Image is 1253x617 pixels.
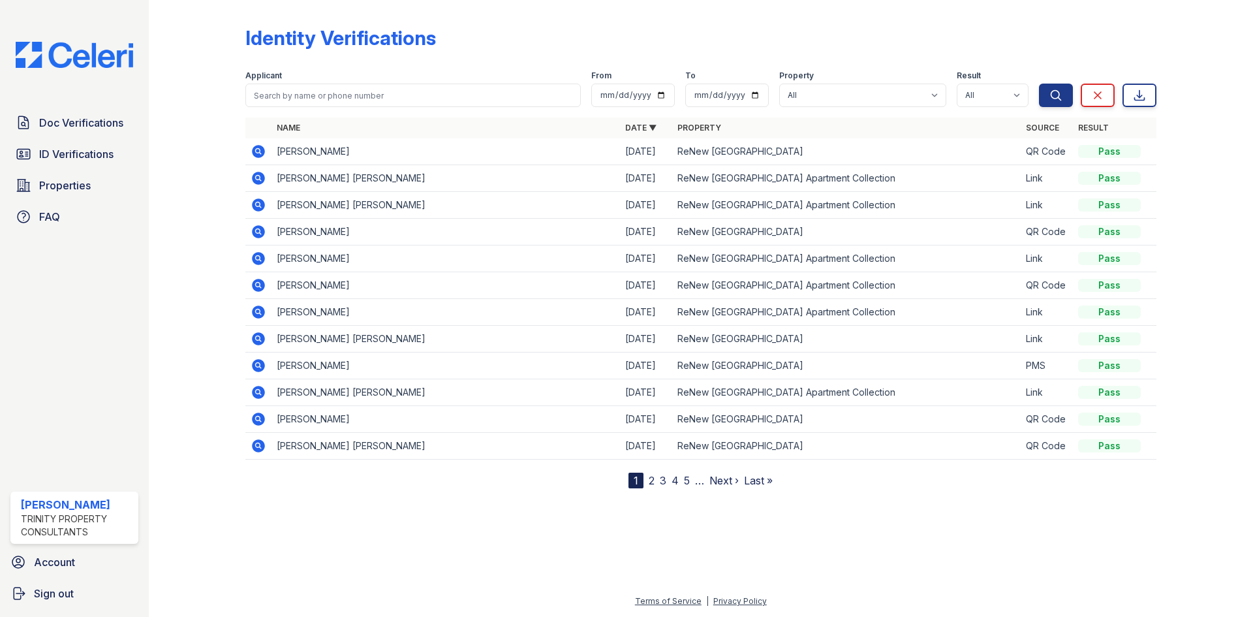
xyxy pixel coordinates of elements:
td: [PERSON_NAME] [PERSON_NAME] [271,433,620,460]
td: Link [1021,299,1073,326]
a: FAQ [10,204,138,230]
a: Account [5,549,144,575]
td: QR Code [1021,406,1073,433]
input: Search by name or phone number [245,84,581,107]
div: Pass [1078,306,1141,319]
td: ReNew [GEOGRAPHIC_DATA] Apartment Collection [672,245,1021,272]
td: ReNew [GEOGRAPHIC_DATA] Apartment Collection [672,192,1021,219]
div: Identity Verifications [245,26,436,50]
td: QR Code [1021,433,1073,460]
div: Trinity Property Consultants [21,513,133,539]
div: Pass [1078,386,1141,399]
td: [PERSON_NAME] [271,219,620,245]
label: To [685,71,696,81]
td: [DATE] [620,299,672,326]
div: Pass [1078,439,1141,452]
td: [PERSON_NAME] [PERSON_NAME] [271,165,620,192]
div: Pass [1078,145,1141,158]
td: Link [1021,192,1073,219]
td: ReNew [GEOGRAPHIC_DATA] [672,326,1021,353]
td: [PERSON_NAME] [PERSON_NAME] [271,379,620,406]
a: 4 [672,474,679,487]
div: Pass [1078,225,1141,238]
td: [DATE] [620,353,672,379]
a: ID Verifications [10,141,138,167]
td: [PERSON_NAME] [271,406,620,433]
td: [DATE] [620,433,672,460]
a: Sign out [5,580,144,607]
img: CE_Logo_Blue-a8612792a0a2168367f1c8372b55b34899dd931a85d93a1a3d3e32e68fde9ad4.png [5,42,144,68]
a: Source [1026,123,1059,133]
label: Result [957,71,981,81]
td: QR Code [1021,138,1073,165]
div: Pass [1078,413,1141,426]
a: 3 [660,474,666,487]
td: [DATE] [620,379,672,406]
span: Doc Verifications [39,115,123,131]
td: [DATE] [620,272,672,299]
td: ReNew [GEOGRAPHIC_DATA] Apartment Collection [672,379,1021,406]
a: Result [1078,123,1109,133]
td: ReNew [GEOGRAPHIC_DATA] Apartment Collection [672,299,1021,326]
div: Pass [1078,359,1141,372]
td: QR Code [1021,219,1073,245]
div: [PERSON_NAME] [21,497,133,513]
td: Link [1021,165,1073,192]
td: [PERSON_NAME] [PERSON_NAME] [271,326,620,353]
td: Link [1021,245,1073,272]
td: [DATE] [620,406,672,433]
a: Next › [709,474,739,487]
a: Property [677,123,721,133]
td: [DATE] [620,192,672,219]
td: ReNew [GEOGRAPHIC_DATA] [672,219,1021,245]
a: Properties [10,172,138,198]
div: 1 [628,473,643,488]
a: Last » [744,474,773,487]
td: ReNew [GEOGRAPHIC_DATA] Apartment Collection [672,165,1021,192]
td: [DATE] [620,245,672,272]
span: Properties [39,178,91,193]
span: Account [34,554,75,570]
td: PMS [1021,353,1073,379]
td: ReNew [GEOGRAPHIC_DATA] [672,406,1021,433]
span: Sign out [34,586,74,601]
div: Pass [1078,252,1141,265]
div: Pass [1078,332,1141,345]
a: Date ▼ [625,123,657,133]
td: [PERSON_NAME] [271,272,620,299]
a: Privacy Policy [713,596,767,606]
span: … [695,473,704,488]
a: 5 [684,474,690,487]
div: Pass [1078,198,1141,212]
a: Terms of Service [635,596,702,606]
div: Pass [1078,279,1141,292]
td: [PERSON_NAME] [271,299,620,326]
td: Link [1021,326,1073,353]
span: ID Verifications [39,146,114,162]
a: 2 [649,474,655,487]
div: | [706,596,709,606]
div: Pass [1078,172,1141,185]
td: ReNew [GEOGRAPHIC_DATA] [672,433,1021,460]
td: [PERSON_NAME] [271,245,620,272]
label: Property [779,71,814,81]
label: Applicant [245,71,282,81]
td: [PERSON_NAME] [271,353,620,379]
label: From [591,71,611,81]
td: ReNew [GEOGRAPHIC_DATA] Apartment Collection [672,272,1021,299]
td: QR Code [1021,272,1073,299]
span: FAQ [39,209,60,225]
td: [DATE] [620,165,672,192]
td: [PERSON_NAME] [PERSON_NAME] [271,192,620,219]
td: [DATE] [620,219,672,245]
td: [DATE] [620,138,672,165]
td: ReNew [GEOGRAPHIC_DATA] [672,353,1021,379]
a: Name [277,123,300,133]
td: [DATE] [620,326,672,353]
td: [PERSON_NAME] [271,138,620,165]
td: Link [1021,379,1073,406]
a: Doc Verifications [10,110,138,136]
td: ReNew [GEOGRAPHIC_DATA] [672,138,1021,165]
